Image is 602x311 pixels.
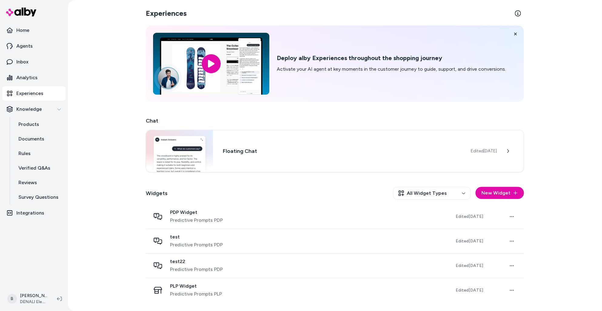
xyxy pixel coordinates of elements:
[170,234,223,240] span: test
[12,161,65,175] a: Verified Q&As
[12,132,65,146] a: Documents
[170,209,223,215] span: PDP Widget
[16,74,38,81] p: Analytics
[146,130,524,172] a: Chat widgetFloating ChatEdited[DATE]
[2,102,65,117] button: Knowledge
[146,8,187,18] h2: Experiences
[170,259,223,265] span: test22
[2,70,65,85] a: Analytics
[170,241,223,248] span: Predictive Prompts PDP
[2,206,65,220] a: Integrations
[170,217,223,224] span: Predictive Prompts PDP
[476,187,524,199] button: New Widget
[2,23,65,38] a: Home
[18,150,31,157] p: Rules
[456,214,483,219] span: Edited [DATE]
[6,8,36,16] img: alby Logo
[16,90,43,97] p: Experiences
[12,146,65,161] a: Rules
[18,179,37,186] p: Reviews
[2,86,65,101] a: Experiences
[16,209,44,217] p: Integrations
[170,266,223,273] span: Predictive Prompts PDP
[146,117,524,125] h2: Chat
[4,289,52,309] button: B[PERSON_NAME]DENALI Electronics
[18,135,44,143] p: Documents
[170,283,222,289] span: PLP Widget
[2,39,65,53] a: Agents
[456,238,483,244] span: Edited [DATE]
[18,164,50,172] p: Verified Q&As
[16,58,28,66] p: Inbox
[170,290,222,298] span: Predictive Prompts PLP
[16,27,29,34] p: Home
[277,66,506,73] p: Activate your AI agent at key moments in the customer journey to guide, support, and drive conver...
[471,148,497,154] span: Edited [DATE]
[393,187,471,200] button: All Widget Types
[18,121,39,128] p: Products
[2,55,65,69] a: Inbox
[223,147,461,155] h3: Floating Chat
[12,190,65,205] a: Survey Questions
[146,189,168,198] h2: Widgets
[20,293,47,299] p: [PERSON_NAME]
[20,299,47,305] span: DENALI Electronics
[18,194,59,201] p: Survey Questions
[16,42,33,50] p: Agents
[7,294,17,304] span: B
[12,175,65,190] a: Reviews
[277,54,506,62] h2: Deploy alby Experiences throughout the shopping journey
[12,117,65,132] a: Products
[16,106,42,113] p: Knowledge
[146,130,213,172] img: Chat widget
[456,288,483,293] span: Edited [DATE]
[456,263,483,268] span: Edited [DATE]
